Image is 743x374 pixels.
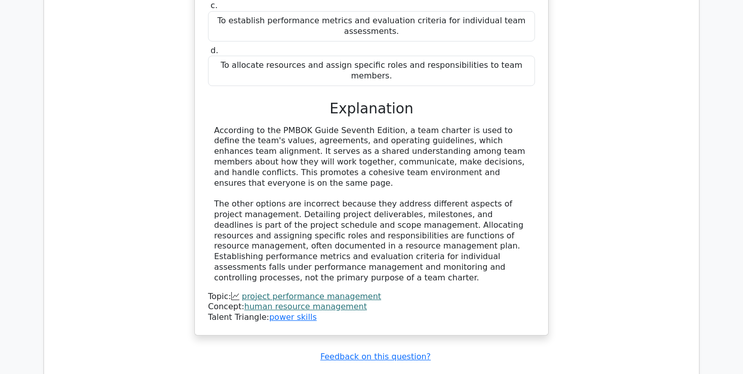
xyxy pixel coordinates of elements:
[211,1,218,10] span: c.
[242,292,381,301] a: project performance management
[211,46,218,55] span: d.
[214,100,529,117] h3: Explanation
[214,126,529,283] div: According to the PMBOK Guide Seventh Edition, a team charter is used to define the team's values,...
[208,56,535,86] div: To allocate resources and assign specific roles and responsibilities to team members.
[269,312,317,322] a: power skills
[320,352,431,361] a: Feedback on this question?
[208,302,535,312] div: Concept:
[208,292,535,302] div: Topic:
[208,292,535,323] div: Talent Triangle:
[244,302,367,311] a: human resource management
[208,11,535,41] div: To establish performance metrics and evaluation criteria for individual team assessments.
